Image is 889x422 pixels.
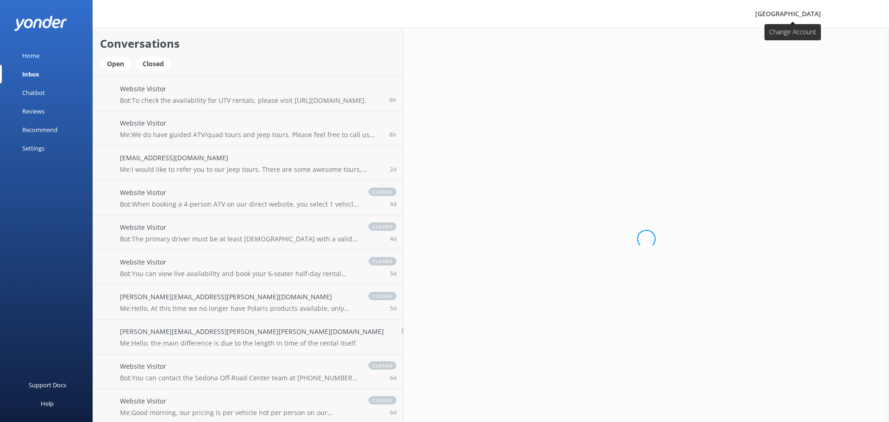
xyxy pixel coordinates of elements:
p: Me: Hello, the main difference is due to the length in time of the rental itself. [120,339,384,347]
a: [PERSON_NAME][EMAIL_ADDRESS][PERSON_NAME][PERSON_NAME][DOMAIN_NAME]Me:Hello, the main difference ... [93,320,403,354]
p: Bot: When booking a 4-person ATV on our direct website, you select 1 vehicle to accommodate all 4... [120,200,359,208]
span: Aug 25 2025 03:48pm (UTC -07:00) America/Phoenix [390,270,396,277]
a: Open [100,58,136,69]
div: Inbox [22,65,39,83]
a: Website VisitorBot:The primary driver must be at least [DEMOGRAPHIC_DATA] with a valid ID, and an... [93,215,403,250]
p: Bot: To check the availability for UTV rentals, please visit [URL][DOMAIN_NAME]. [120,96,366,105]
div: Recommend [22,120,57,139]
a: Website VisitorMe:We do have guided ATV/quad tours and Jeep tours. Please feel free to call us di... [93,111,403,146]
img: yonder-white-logo.png [14,16,67,31]
p: Me: I would like to refer you to our jeep tours. There are some awesome tours, (pavement only) wh... [120,165,381,174]
a: Website VisitorBot:When booking a 4-person ATV on our direct website, you select 1 vehicle to acc... [93,181,403,215]
h4: [PERSON_NAME][EMAIL_ADDRESS][PERSON_NAME][DOMAIN_NAME] [120,292,351,302]
span: closed [369,188,396,196]
span: closed [369,396,396,404]
h4: [EMAIL_ADDRESS][DOMAIN_NAME] [120,153,381,163]
p: Me: We do have guided ATV/quad tours and Jeep tours. Please feel free to call us directly with an... [120,131,381,139]
h4: Website Visitor [120,222,359,233]
div: Help [41,394,54,413]
span: Aug 25 2025 07:50pm (UTC -07:00) America/Phoenix [390,235,396,243]
h4: Website Visitor [120,188,359,198]
a: [EMAIL_ADDRESS][DOMAIN_NAME]Me:I would like to refer you to our jeep tours. There are some awesom... [93,146,403,181]
h4: Website Visitor [120,118,381,128]
p: Bot: You can contact the Sedona Off-Road Center team at [PHONE_NUMBER] or email [EMAIL_ADDRESS][D... [120,374,359,382]
p: Bot: The primary driver must be at least [DEMOGRAPHIC_DATA] with a valid ID, and any additional d... [120,235,359,243]
h4: Website Visitor [120,361,359,372]
span: Aug 28 2025 10:06am (UTC -07:00) America/Phoenix [390,165,396,173]
div: Reviews [22,102,44,120]
span: Aug 24 2025 07:22am (UTC -07:00) America/Phoenix [390,374,396,382]
p: Bot: You can view live availability and book your 6-seater half-day rental online at [URL][DOMAIN... [120,270,359,278]
div: Support Docs [29,376,66,394]
span: closed [369,292,396,300]
div: Settings [22,139,44,157]
div: Closed [136,57,171,71]
p: Me: Hello, At this time we no longer have Polaris products available, only Honda Talons. [120,304,351,313]
span: Aug 25 2025 11:30am (UTC -07:00) America/Phoenix [390,304,396,312]
h4: Website Visitor [120,84,366,94]
h4: [PERSON_NAME][EMAIL_ADDRESS][PERSON_NAME][PERSON_NAME][DOMAIN_NAME] [120,327,384,337]
span: [GEOGRAPHIC_DATA] [755,9,821,18]
a: Website VisitorBot:You can contact the Sedona Off-Road Center team at [PHONE_NUMBER] or email [EM... [93,354,403,389]
span: closed [369,257,396,265]
span: closed [369,222,396,231]
a: Website VisitorBot:To check the availability for UTV rentals, please visit [URL][DOMAIN_NAME].6h [93,76,403,111]
span: Aug 24 2025 06:13am (UTC -07:00) America/Phoenix [390,409,396,416]
span: Aug 30 2025 08:09am (UTC -07:00) America/Phoenix [389,131,396,139]
h2: Conversations [100,35,396,52]
div: Open [100,57,131,71]
div: Home [22,46,39,65]
h4: Website Visitor [120,396,351,406]
span: closed [401,327,429,335]
span: closed [369,361,396,370]
p: Me: Good morning, our pricing is per vehicle not per person on our rentals. [120,409,351,417]
span: Aug 30 2025 09:58am (UTC -07:00) America/Phoenix [389,96,396,104]
h4: Website Visitor [120,257,359,267]
a: Closed [136,58,175,69]
span: Aug 25 2025 09:48pm (UTC -07:00) America/Phoenix [390,200,396,208]
a: [PERSON_NAME][EMAIL_ADDRESS][PERSON_NAME][DOMAIN_NAME]Me:Hello, At this time we no longer have Po... [93,285,403,320]
a: Website VisitorBot:You can view live availability and book your 6-seater half-day rental online a... [93,250,403,285]
div: Chatbot [22,83,45,102]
